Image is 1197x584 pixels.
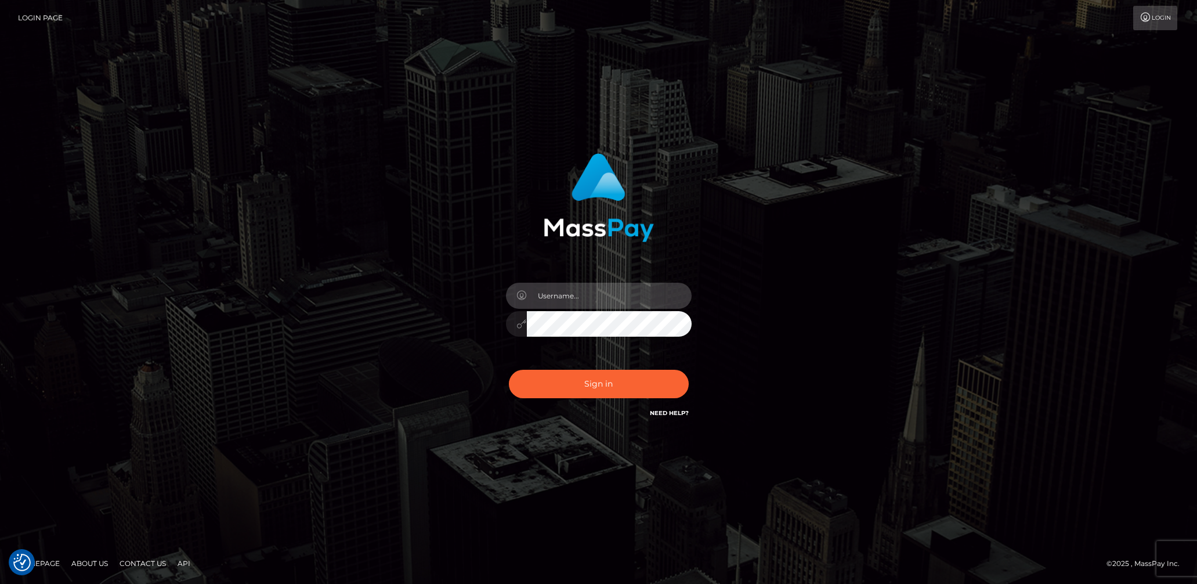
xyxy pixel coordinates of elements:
a: Homepage [13,554,64,572]
img: MassPay Login [544,153,654,242]
a: Login Page [18,6,63,30]
a: Need Help? [650,409,689,417]
a: About Us [67,554,113,572]
input: Username... [527,283,692,309]
a: Contact Us [115,554,171,572]
button: Sign in [509,370,689,398]
div: © 2025 , MassPay Inc. [1106,557,1188,570]
button: Consent Preferences [13,554,31,571]
a: Login [1133,6,1177,30]
a: API [173,554,195,572]
img: Revisit consent button [13,554,31,571]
